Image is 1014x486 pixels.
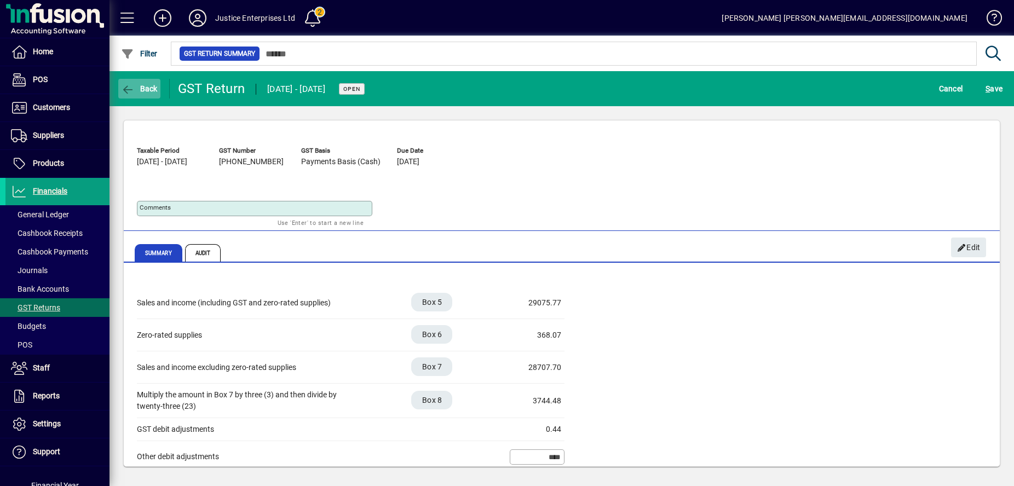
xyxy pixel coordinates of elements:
[422,329,442,340] span: Box 6
[5,410,110,438] a: Settings
[5,150,110,177] a: Products
[5,335,110,354] a: POS
[33,363,50,372] span: Staff
[301,147,381,154] span: GST Basis
[11,322,46,331] span: Budgets
[135,244,182,262] span: Summary
[5,38,110,66] a: Home
[951,238,986,257] button: Edit
[33,187,67,195] span: Financials
[422,361,442,372] span: Box 7
[185,244,221,262] span: Audit
[397,147,463,154] span: Due Date
[5,94,110,121] a: Customers
[137,147,203,154] span: Taxable Period
[33,159,64,167] span: Products
[121,84,158,93] span: Back
[5,242,110,261] a: Cashbook Payments
[137,158,187,166] span: [DATE] - [DATE]
[5,383,110,410] a: Reports
[5,261,110,280] a: Journals
[11,285,69,293] span: Bank Accounts
[267,80,325,98] div: [DATE] - [DATE]
[5,298,110,317] a: GST Returns
[11,247,88,256] span: Cashbook Payments
[957,239,981,257] span: Edit
[118,79,160,99] button: Back
[11,303,60,312] span: GST Returns
[983,79,1005,99] button: Save
[33,447,60,456] span: Support
[978,2,1000,38] a: Knowledge Base
[137,329,356,341] div: Zero-rated supplies
[33,47,53,56] span: Home
[397,158,419,166] span: [DATE]
[215,9,295,27] div: Justice Enterprises Ltd
[5,317,110,335] a: Budgets
[33,75,48,84] span: POS
[5,66,110,94] a: POS
[11,266,48,275] span: Journals
[936,79,966,99] button: Cancel
[278,216,364,229] mat-hint: Use 'Enter' to start a new line
[137,389,356,412] div: Multiply the amount in Box 7 by three (3) and then divide by twenty-three (23)
[137,451,356,462] div: Other debit adjustments
[5,205,110,224] a: General Ledger
[11,229,83,238] span: Cashbook Receipts
[184,48,255,59] span: GST Return Summary
[939,80,963,97] span: Cancel
[422,297,442,308] span: Box 5
[11,340,32,349] span: POS
[33,391,60,400] span: Reports
[219,147,285,154] span: GST Number
[506,395,561,407] div: 3744.48
[5,355,110,382] a: Staff
[422,395,442,406] span: Box 8
[137,297,356,309] div: Sales and income (including GST and zero-rated supplies)
[137,362,356,373] div: Sales and income excluding zero-rated supplies
[33,103,70,112] span: Customers
[506,297,561,309] div: 29075.77
[11,210,69,219] span: General Ledger
[5,122,110,149] a: Suppliers
[118,44,160,63] button: Filter
[178,80,245,97] div: GST Return
[33,131,64,140] span: Suppliers
[137,424,356,435] div: GST debit adjustments
[986,80,1003,97] span: ave
[506,362,561,373] div: 28707.70
[5,280,110,298] a: Bank Accounts
[5,224,110,242] a: Cashbook Receipts
[5,438,110,466] a: Support
[722,9,967,27] div: [PERSON_NAME] [PERSON_NAME][EMAIL_ADDRESS][DOMAIN_NAME]
[145,8,180,28] button: Add
[140,204,171,211] mat-label: Comments
[33,419,61,428] span: Settings
[219,158,284,166] span: [PHONE_NUMBER]
[110,79,170,99] app-page-header-button: Back
[986,84,990,93] span: S
[121,49,158,58] span: Filter
[506,329,561,341] div: 368.07
[506,424,561,435] div: 0.44
[301,158,381,166] span: Payments Basis (Cash)
[343,85,360,92] span: Open
[180,8,215,28] button: Profile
